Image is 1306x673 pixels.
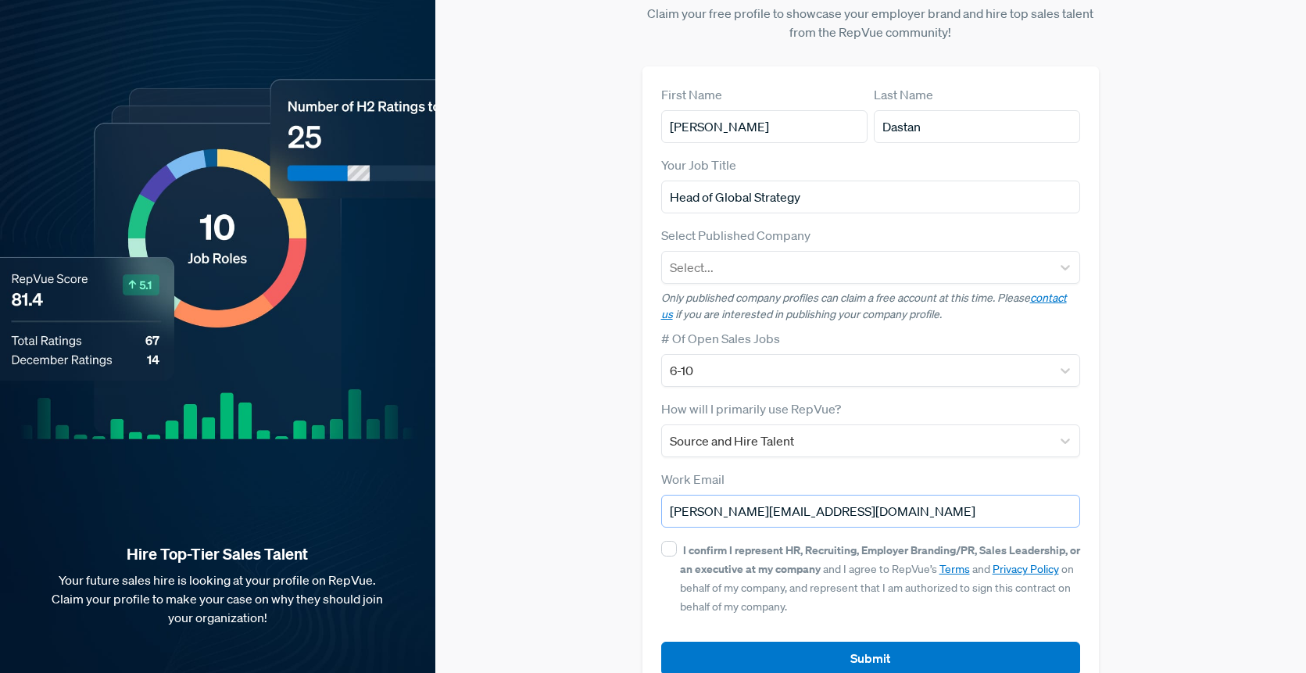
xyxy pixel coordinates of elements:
label: First Name [661,85,722,104]
input: Last Name [874,110,1080,143]
input: First Name [661,110,868,143]
input: Email [661,495,1081,528]
a: Privacy Policy [993,562,1059,576]
p: Your future sales hire is looking at your profile on RepVue. Claim your profile to make your case... [25,571,410,627]
label: # Of Open Sales Jobs [661,329,780,348]
label: Your Job Title [661,156,736,174]
label: Work Email [661,470,725,489]
p: Claim your free profile to showcase your employer brand and hire top sales talent from the RepVue... [642,4,1100,41]
span: and I agree to RepVue’s and on behalf of my company, and represent that I am authorized to sign t... [680,543,1080,614]
a: Terms [939,562,970,576]
strong: Hire Top-Tier Sales Talent [25,544,410,564]
p: Only published company profiles can claim a free account at this time. Please if you are interest... [661,290,1081,323]
strong: I confirm I represent HR, Recruiting, Employer Branding/PR, Sales Leadership, or an executive at ... [680,542,1080,576]
label: Last Name [874,85,933,104]
input: Title [661,181,1081,213]
label: Select Published Company [661,226,810,245]
a: contact us [661,291,1067,321]
label: How will I primarily use RepVue? [661,399,841,418]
